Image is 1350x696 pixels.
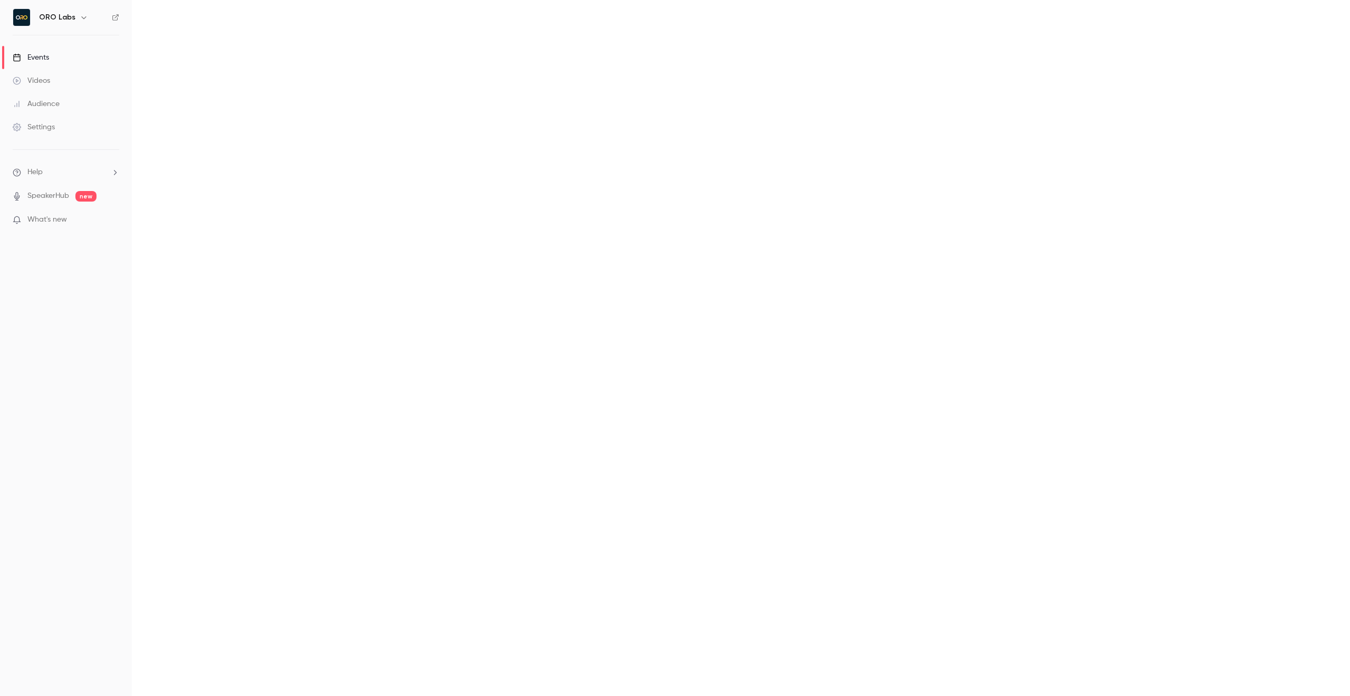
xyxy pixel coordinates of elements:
[27,214,67,225] span: What's new
[13,9,30,26] img: ORO Labs
[39,12,75,23] h6: ORO Labs
[13,122,55,132] div: Settings
[27,190,69,202] a: SpeakerHub
[75,191,97,202] span: new
[13,99,60,109] div: Audience
[13,75,50,86] div: Videos
[13,52,49,63] div: Events
[13,167,119,178] li: help-dropdown-opener
[27,167,43,178] span: Help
